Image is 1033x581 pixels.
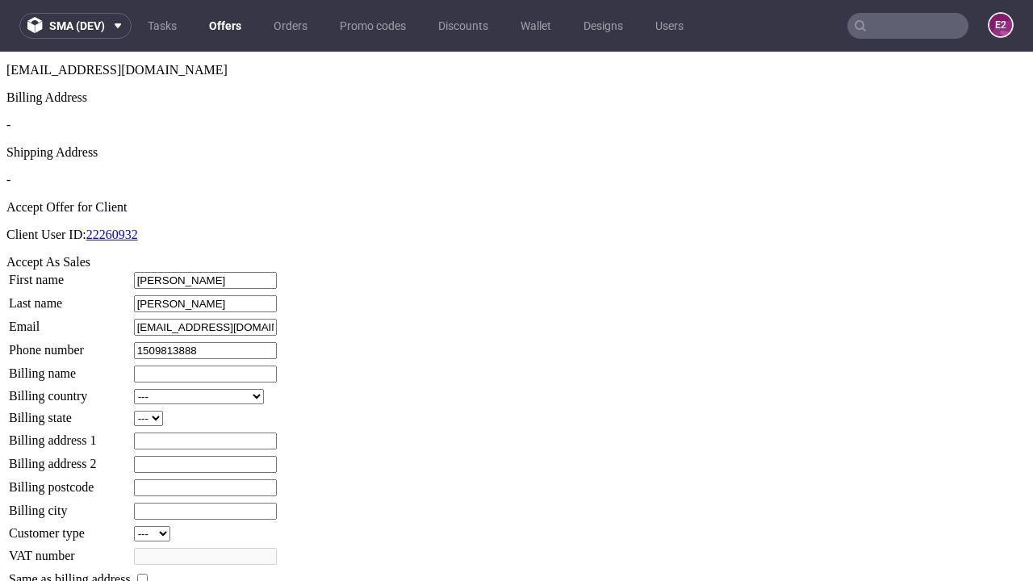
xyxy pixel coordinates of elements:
td: Email [8,266,132,285]
td: First name [8,219,132,238]
span: sma (dev) [49,20,105,31]
a: 22260932 [86,176,138,190]
td: VAT number [8,495,132,514]
a: Designs [574,13,633,39]
td: Billing country [8,336,132,353]
a: Promo codes [330,13,416,39]
p: Client User ID: [6,176,1027,190]
div: Accept Offer for Client [6,148,1027,163]
td: Billing city [8,450,132,469]
button: sma (dev) [19,13,132,39]
div: Accept As Sales [6,203,1027,218]
td: Billing state [8,358,132,375]
span: - [6,66,10,80]
div: Shipping Address [6,94,1027,108]
figcaption: e2 [989,14,1012,36]
div: Billing Address [6,39,1027,53]
a: Discounts [429,13,498,39]
a: Users [646,13,693,39]
span: [EMAIL_ADDRESS][DOMAIN_NAME] [6,11,228,25]
td: Customer type [8,474,132,491]
a: Offers [199,13,251,39]
td: Billing address 2 [8,403,132,422]
td: Last name [8,243,132,261]
td: Phone number [8,290,132,308]
a: Orders [264,13,317,39]
a: Wallet [511,13,561,39]
span: - [6,121,10,135]
td: Billing address 1 [8,380,132,399]
td: Billing name [8,313,132,332]
td: Billing postcode [8,427,132,445]
a: Tasks [138,13,186,39]
td: Same as billing address [8,519,132,537]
